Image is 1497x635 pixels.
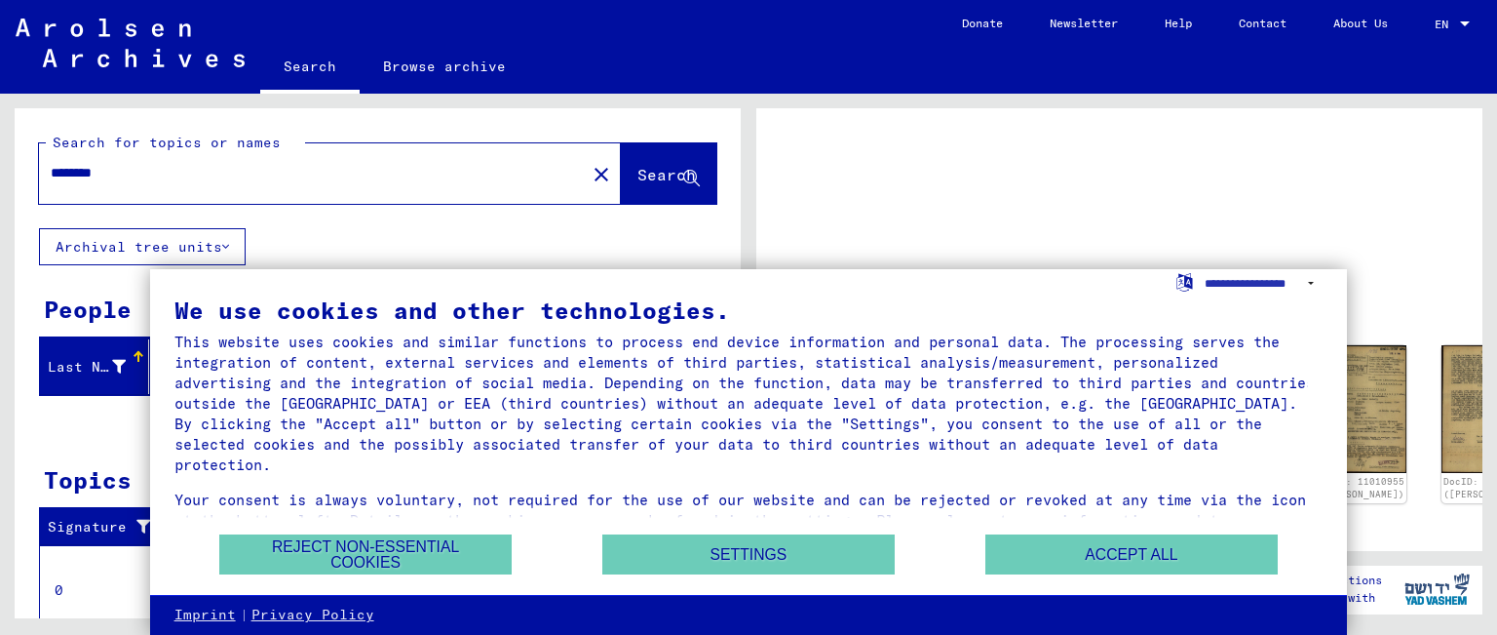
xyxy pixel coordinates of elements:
[1316,345,1406,474] img: 001.jpg
[44,292,132,327] div: People
[48,517,159,537] div: Signature
[260,43,360,94] a: Search
[174,298,1324,322] div: We use cookies and other technologies.
[174,606,236,625] a: Imprint
[219,535,512,575] button: Reject non-essential cookies
[602,535,895,575] button: Settings
[40,545,174,635] td: 0
[39,228,246,265] button: Archival tree units
[16,19,245,67] img: Arolsen_neg.svg
[1317,476,1404,500] a: DocID: 11010955 ([PERSON_NAME])
[621,143,716,204] button: Search
[40,339,149,394] mat-header-cell: Last Name
[48,512,178,543] div: Signature
[44,462,132,497] div: Topics
[360,43,529,90] a: Browse archive
[985,535,1278,575] button: Accept all
[637,165,696,184] span: Search
[590,163,613,186] mat-icon: close
[174,490,1324,551] div: Your consent is always voluntary, not required for the use of our website and can be rejected or ...
[251,606,374,625] a: Privacy Policy
[149,339,258,394] mat-header-cell: First Name
[48,351,150,382] div: Last Name
[1435,18,1456,31] span: EN
[582,154,621,193] button: Clear
[48,357,126,377] div: Last Name
[1401,565,1474,614] img: yv_logo.png
[174,332,1324,475] div: This website uses cookies and similar functions to process end device information and personal da...
[53,134,281,151] mat-label: Search for topics or names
